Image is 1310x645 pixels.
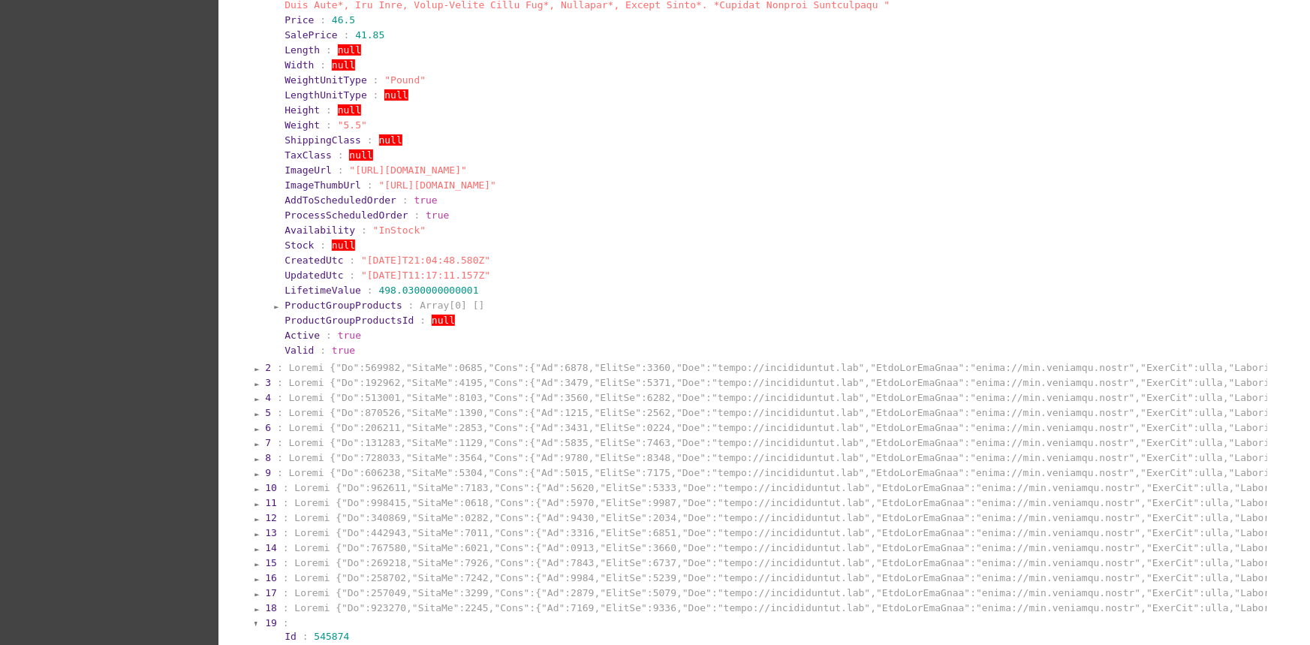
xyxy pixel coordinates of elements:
span: Array[0] [] [420,300,484,311]
span: null [379,134,402,146]
span: : [320,14,326,26]
span: 16 [265,572,277,583]
span: : [326,330,332,341]
span: : [326,44,332,56]
span: true [332,345,355,356]
span: 11 [265,497,277,508]
span: : [277,362,283,373]
span: ProductGroupProductsId [285,315,414,326]
span: Weight [285,119,320,131]
span: : [283,527,289,538]
span: CreatedUtc [285,255,343,266]
span: : [283,602,289,613]
span: "[URL][DOMAIN_NAME]" [349,164,467,176]
span: LengthUnitType [285,89,367,101]
span: : [367,285,373,296]
span: 5 [265,407,271,418]
span: null [338,44,361,56]
span: TaxClass [285,149,332,161]
span: null [432,315,455,326]
span: 46.5 [332,14,355,26]
span: 498.0300000000001 [379,285,479,296]
span: true [426,209,449,221]
span: "[DATE]T21:04:48.580Z" [361,255,490,266]
span: : [367,134,373,146]
span: 17 [265,587,277,598]
span: true [414,194,438,206]
span: : [320,59,326,71]
span: ImageUrl [285,164,332,176]
span: : [338,149,344,161]
span: 9 [265,467,271,478]
span: null [384,89,408,101]
span: 4 [265,392,271,403]
span: : [283,512,289,523]
span: "[DATE]T11:17:11.157Z" [361,270,490,281]
span: null [332,59,355,71]
span: : [373,74,379,86]
span: : [367,179,373,191]
span: : [408,300,414,311]
span: : [283,497,289,508]
span: : [283,482,289,493]
span: 545874 [314,631,349,642]
span: 15 [265,557,277,568]
span: : [277,407,283,418]
span: : [283,572,289,583]
span: ShippingClass [285,134,361,146]
span: 14 [265,542,277,553]
span: SalePrice [285,29,337,41]
span: : [320,240,326,251]
span: 8 [265,452,271,463]
span: : [303,631,309,642]
span: : [349,255,355,266]
span: true [338,330,361,341]
span: 6 [265,422,271,433]
span: 19 [265,617,277,628]
span: 13 [265,527,277,538]
span: null [332,240,355,251]
span: 41.85 [355,29,384,41]
span: Height [285,104,320,116]
span: : [344,29,350,41]
span: : [402,194,408,206]
span: null [349,149,372,161]
span: : [283,557,289,568]
span: : [277,422,283,433]
span: : [283,587,289,598]
span: : [283,542,289,553]
span: Width [285,59,314,71]
span: : [349,270,355,281]
span: : [283,617,289,628]
span: ImageThumbUrl [285,179,361,191]
span: : [277,467,283,478]
span: : [320,345,326,356]
span: : [420,315,426,326]
span: : [277,377,283,388]
span: Active [285,330,320,341]
span: 3 [265,377,271,388]
span: LifetimeValue [285,285,361,296]
span: Price [285,14,314,26]
span: AddToScheduledOrder [285,194,396,206]
span: Stock [285,240,314,251]
span: WeightUnitType [285,74,367,86]
span: : [338,164,344,176]
span: "InStock" [373,225,426,236]
span: : [277,437,283,448]
span: "5.5" [338,119,367,131]
span: 7 [265,437,271,448]
span: : [277,452,283,463]
span: : [277,392,283,403]
span: : [414,209,420,221]
span: "[URL][DOMAIN_NAME]" [379,179,497,191]
span: : [326,119,332,131]
span: : [373,89,379,101]
span: "Pound" [384,74,426,86]
span: Valid [285,345,314,356]
span: : [361,225,367,236]
span: : [326,104,332,116]
span: ProductGroupProducts [285,300,402,311]
span: 10 [265,482,277,493]
span: Id [285,631,297,642]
